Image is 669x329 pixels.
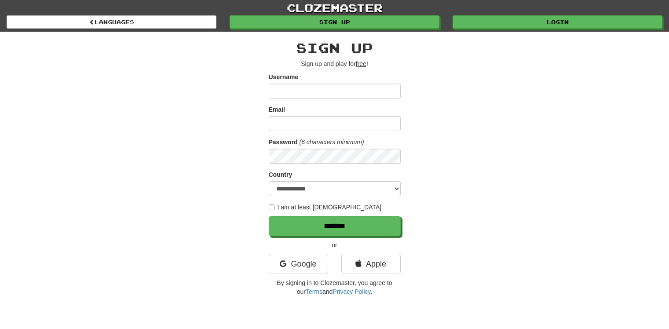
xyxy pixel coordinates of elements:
label: Country [269,170,292,179]
label: I am at least [DEMOGRAPHIC_DATA] [269,203,382,212]
label: Password [269,138,298,146]
em: (6 characters minimum) [300,139,364,146]
a: Terms [306,288,322,295]
a: Sign up [230,15,439,29]
a: Google [269,254,328,274]
p: or [269,241,401,249]
a: Languages [7,15,216,29]
h2: Sign up [269,40,401,55]
p: Sign up and play for ! [269,59,401,68]
a: Login [453,15,662,29]
u: free [356,60,366,67]
input: I am at least [DEMOGRAPHIC_DATA] [269,205,274,210]
a: Apple [341,254,401,274]
p: By signing in to Clozemaster, you agree to our and . [269,278,401,296]
a: Privacy Policy [333,288,370,295]
label: Username [269,73,299,81]
label: Email [269,105,285,114]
